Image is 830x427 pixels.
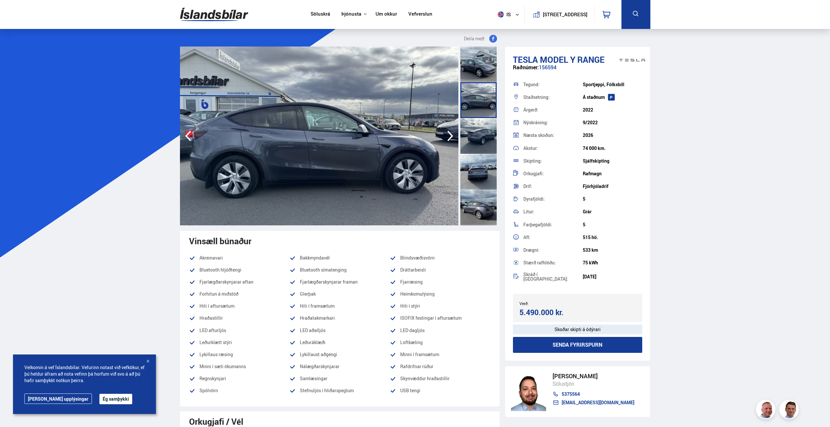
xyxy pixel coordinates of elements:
[523,209,583,214] div: Litur:
[189,339,289,346] li: Leðurklætt stýri
[523,133,583,138] div: Næsta skoðun:
[523,222,583,227] div: Farþegafjöldi:
[289,314,390,322] li: Hraðatakmarkari
[523,159,583,163] div: Skipting:
[189,254,289,262] li: Akreinavari
[289,351,390,358] li: Lykillaust aðgengi
[390,254,490,262] li: Blindsvæðisvörn
[583,222,642,227] div: 5
[24,364,145,384] span: Velkomin á vef Íslandsbílar. Vefurinn notast við vefkökur, ef þú heldur áfram að nota vefinn þá h...
[523,82,583,87] div: Tegund:
[376,11,397,18] a: Um okkur
[408,11,432,18] a: Vefverslun
[553,380,634,388] div: Sölustjóri
[189,278,289,286] li: Fjarlægðarskynjarar aftan
[583,235,642,240] div: 515 hö.
[553,392,634,397] a: 5375564
[553,400,634,405] a: [EMAIL_ADDRESS][DOMAIN_NAME]
[189,327,289,334] li: LED afturljós
[5,3,25,22] button: Opna LiveChat spjallviðmót
[289,266,390,274] li: Bluetooth símatenging
[189,417,491,426] div: Orkugjafi / Vél
[390,278,490,286] li: Fjarræsing
[289,363,390,370] li: Nálægðarskynjarar
[583,146,642,151] div: 74 000 km.
[583,171,642,176] div: Rafmagn
[519,308,576,317] div: 5.490.000 kr.
[289,387,390,394] li: Stefnuljós í hliðarspeglum
[513,325,643,334] div: Skoðar skipti á ódýrari
[523,260,583,265] div: Stærð rafhlöðu:
[189,314,289,322] li: Hraðastillir
[390,375,490,382] li: Skynvæddur hraðastillir
[528,5,591,24] a: [STREET_ADDRESS]
[390,314,490,322] li: ISOFIX festingar í aftursætum
[583,82,642,87] div: Sportjeppi, Fólksbíll
[289,327,390,334] li: LED aðalljós
[24,394,92,404] a: [PERSON_NAME] upplýsingar
[619,50,645,70] img: brand logo
[189,387,289,394] li: Spólvörn
[780,401,800,420] img: FbJEzSuNWCJXmdc-.webp
[99,394,132,404] button: Ég samþykki
[289,302,390,310] li: Hiti í framsætum
[519,301,578,306] div: Verð:
[757,401,776,420] img: siFngHWaQ9KaOqBr.png
[289,254,390,262] li: Bakkmyndavél
[180,4,248,25] img: G0Ugv5HjCgRt.svg
[189,236,491,246] div: Vinsæll búnaður
[289,339,390,346] li: Leðuráklæði
[545,12,585,17] button: [STREET_ADDRESS]
[189,302,289,310] li: Hiti í aftursætum
[583,209,642,214] div: Grár
[583,120,642,125] div: 9/2022
[523,197,583,201] div: Dyrafjöldi:
[523,146,583,151] div: Akstur:
[523,235,583,240] div: Afl:
[189,375,289,382] li: Regnskynjari
[189,266,289,274] li: Bluetooth hljóðtengi
[523,272,583,281] div: Skráð í [GEOGRAPHIC_DATA]:
[289,375,390,382] li: Samlæsingar
[189,290,289,298] li: Forhitun á miðstöð
[583,247,642,253] div: 533 km
[583,158,642,164] div: Sjálfskipting
[513,64,539,71] span: Raðnúmer:
[583,107,642,113] div: 2022
[189,351,289,358] li: Lykillaus ræsing
[390,266,490,274] li: Dráttarbeisli
[289,278,390,286] li: Fjarlægðarskynjarar framan
[513,54,538,65] span: Tesla
[523,95,583,100] div: Staðsetning:
[523,184,583,189] div: Drif:
[523,171,583,176] div: Orkugjafi:
[458,47,737,225] img: 3605020.jpeg
[513,337,643,353] button: Senda fyrirspurn
[523,248,583,252] div: Drægni:
[461,35,500,43] button: Deila með:
[511,372,546,411] img: nhp88E3Fdnt1Opn2.png
[583,260,642,265] div: 75 kWh
[390,290,490,298] li: Heimkomulýsing
[311,11,330,18] a: Söluskrá
[390,302,490,310] li: Hiti í stýri
[498,11,504,18] img: svg+xml;base64,PHN2ZyB4bWxucz0iaHR0cDovL3d3dy53My5vcmcvMjAwMC9zdmciIHdpZHRoPSI1MTIiIGhlaWdodD0iNT...
[341,11,361,17] button: Þjónusta
[390,363,490,370] li: Rafdrifnar rúður
[553,373,634,380] div: [PERSON_NAME]
[390,387,490,399] li: USB tengi
[495,11,511,18] span: is
[583,133,642,138] div: 2026
[180,47,458,225] img: 3605019.jpeg
[390,339,490,346] li: Loftkæling
[189,363,289,370] li: Minni í sæti ökumanns
[583,95,642,100] div: Á staðnum
[583,196,642,202] div: 5
[464,35,485,43] span: Deila með:
[523,108,583,112] div: Árgerð:
[583,274,642,279] div: [DATE]
[289,290,390,298] li: Glerþak
[390,351,490,358] li: Minni í framsætum
[495,5,524,24] button: is
[540,54,605,65] span: Model Y RANGE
